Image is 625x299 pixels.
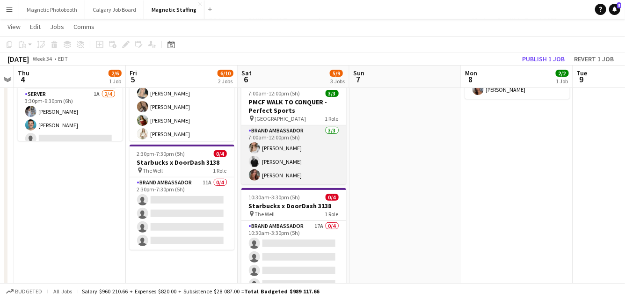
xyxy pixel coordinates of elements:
[240,74,252,85] span: 6
[130,177,234,250] app-card-role: Brand Ambassador11A0/42:30pm-7:30pm (5h)
[570,53,618,65] button: Revert 1 job
[214,150,227,157] span: 0/4
[109,78,121,85] div: 1 Job
[19,0,85,19] button: Magnetic Photobooth
[330,70,343,77] span: 5/9
[352,74,364,85] span: 7
[464,74,477,85] span: 8
[617,2,621,8] span: 5
[7,54,29,64] div: [DATE]
[46,21,68,33] a: Jobs
[241,188,346,293] app-job-card: 10:30am-3:30pm (5h)0/4Starbucks x DoorDash 3138 The Well1 RoleBrand Ambassador17A0/410:30am-3:30p...
[249,90,300,97] span: 7:00am-12:00pm (5h)
[575,74,588,85] span: 9
[255,115,306,122] span: [GEOGRAPHIC_DATA]
[82,288,319,295] div: Salary $960 210.66 + Expenses $820.00 + Subsistence $28 087.00 =
[325,115,339,122] span: 1 Role
[15,288,42,295] span: Budgeted
[58,55,68,62] div: EDT
[241,69,252,77] span: Sat
[7,22,21,31] span: View
[4,21,24,33] a: View
[241,125,346,184] app-card-role: Brand Ambassador3/37:00am-12:00pm (5h)[PERSON_NAME][PERSON_NAME][PERSON_NAME]
[465,69,477,77] span: Mon
[609,4,620,15] a: 5
[244,288,319,295] span: Total Budgeted $989 117.66
[326,90,339,97] span: 3/3
[130,69,137,77] span: Fri
[26,21,44,33] a: Edit
[130,158,234,167] h3: Starbucks x DoorDash 3138
[18,69,29,77] span: Thu
[30,22,41,31] span: Edit
[326,194,339,201] span: 0/4
[218,78,233,85] div: 2 Jobs
[255,211,275,218] span: The Well
[213,167,227,174] span: 1 Role
[31,55,54,62] span: Week 34
[218,70,233,77] span: 6/10
[556,78,568,85] div: 1 Job
[85,0,144,19] button: Calgary Job Board
[73,22,94,31] span: Comms
[51,288,74,295] span: All jobs
[16,74,29,85] span: 4
[50,22,64,31] span: Jobs
[137,150,185,157] span: 2:30pm-7:30pm (5h)
[577,69,588,77] span: Tue
[130,44,234,143] app-card-role: Server6/610:00am-3:00pm (5h)[PERSON_NAME][PERSON_NAME][PERSON_NAME][PERSON_NAME][PERSON_NAME][PER...
[5,286,44,297] button: Budgeted
[109,70,122,77] span: 2/6
[556,70,569,77] span: 2/2
[241,98,346,115] h3: PMCF WALK TO CONQUER - Perfect Sports
[144,0,204,19] button: Magnetic Staffing
[18,89,123,161] app-card-role: Server1A2/43:30pm-9:30pm (6h)[PERSON_NAME][PERSON_NAME]
[241,202,346,210] h3: Starbucks x DoorDash 3138
[325,211,339,218] span: 1 Role
[241,84,346,184] app-job-card: 7:00am-12:00pm (5h)3/3PMCF WALK TO CONQUER - Perfect Sports [GEOGRAPHIC_DATA]1 RoleBrand Ambassad...
[330,78,345,85] div: 3 Jobs
[241,221,346,293] app-card-role: Brand Ambassador17A0/410:30am-3:30pm (5h)
[518,53,568,65] button: Publish 1 job
[353,69,364,77] span: Sun
[143,167,163,174] span: The Well
[70,21,98,33] a: Comms
[249,194,300,201] span: 10:30am-3:30pm (5h)
[130,145,234,250] app-job-card: 2:30pm-7:30pm (5h)0/4Starbucks x DoorDash 3138 The Well1 RoleBrand Ambassador11A0/42:30pm-7:30pm ...
[128,74,137,85] span: 5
